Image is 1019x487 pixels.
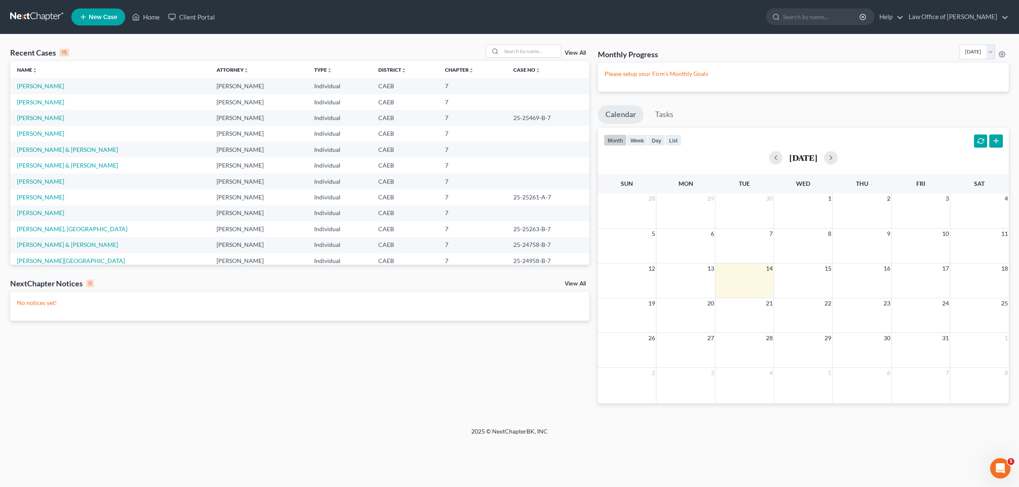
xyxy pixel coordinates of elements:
[244,68,249,73] i: unfold_more
[875,9,904,25] a: Help
[86,280,94,287] div: 0
[604,134,627,146] button: month
[149,3,164,19] div: Close
[372,253,439,269] td: CAEB
[1004,333,1009,343] span: 1
[164,9,219,25] a: Client Portal
[651,368,656,378] span: 2
[648,134,665,146] button: day
[1000,263,1009,274] span: 18
[647,333,656,343] span: 26
[267,427,752,442] div: 2025 © NextChapterBK, INC
[1000,298,1009,308] span: 25
[307,142,372,157] td: Individual
[438,157,507,173] td: 7
[438,189,507,205] td: 7
[210,126,307,142] td: [PERSON_NAME]
[307,174,372,189] td: Individual
[210,142,307,157] td: [PERSON_NAME]
[17,209,64,216] a: [PERSON_NAME]
[35,75,140,100] strong: Statement of Financial Affairs - Payments Made in the Last 90 days
[941,298,950,308] span: 24
[765,263,774,274] span: 14
[438,205,507,221] td: 7
[765,193,774,204] span: 30
[783,9,861,25] input: Search by name...
[507,189,589,205] td: 25-25261-A-7
[507,253,589,269] td: 25-24958-B-7
[307,126,372,142] td: Individual
[26,108,163,129] a: More in the Help Center
[768,229,774,239] span: 7
[210,94,307,110] td: [PERSON_NAME]
[35,44,140,59] strong: Statement of Financial Affairs - Safe Deposit Box
[824,263,832,274] span: 15
[627,134,648,146] button: week
[7,250,163,337] div: Gerald says…
[707,298,715,308] span: 20
[974,180,985,187] span: Sat
[17,146,118,153] a: [PERSON_NAME] & [PERSON_NAME]
[621,180,633,187] span: Sun
[941,263,950,274] span: 17
[883,298,891,308] span: 23
[372,126,439,142] td: CAEB
[32,68,37,73] i: unfold_more
[372,205,439,221] td: CAEB
[765,298,774,308] span: 21
[307,157,372,173] td: Individual
[916,180,925,187] span: Fri
[41,4,96,11] h1: [PERSON_NAME]
[707,333,715,343] span: 27
[307,237,372,253] td: Individual
[14,236,80,241] div: [PERSON_NAME] • 5h ago
[217,67,249,73] a: Attorneyunfold_more
[1008,458,1014,465] span: 5
[886,368,891,378] span: 6
[7,260,163,274] textarea: Message…
[401,68,406,73] i: unfold_more
[37,148,145,156] div: joined the conversation
[210,237,307,253] td: [PERSON_NAME]
[796,180,810,187] span: Wed
[1004,193,1009,204] span: 4
[647,193,656,204] span: 28
[26,67,163,108] div: Statement of Financial Affairs - Payments Made in the Last 90 days
[945,193,950,204] span: 3
[707,193,715,204] span: 29
[1004,368,1009,378] span: 8
[14,171,132,230] div: Hi [PERSON_NAME]! It looks like the Safety Deposit Box falls under the "Instruments" category on ...
[824,333,832,343] span: 29
[438,142,507,157] td: 7
[824,298,832,308] span: 22
[59,115,139,122] span: More in the Help Center
[17,82,64,90] a: [PERSON_NAME]
[886,193,891,204] span: 2
[372,78,439,94] td: CAEB
[25,148,34,157] img: Profile image for James
[210,157,307,173] td: [PERSON_NAME]
[37,255,156,322] div: Totally disagree. According to [PERSON_NAME]'s Law Dictionary an "instrument" is a written docume...
[7,111,20,124] img: Profile image for Operator
[31,250,163,327] div: Totally disagree. According to [PERSON_NAME]'s Law Dictionary an "instrument" is a written docume...
[307,94,372,110] td: Individual
[904,9,1008,25] a: Law Office of [PERSON_NAME]
[17,299,583,307] p: No notices yet!
[17,98,64,106] a: [PERSON_NAME]
[372,94,439,110] td: CAEB
[886,229,891,239] span: 9
[707,263,715,274] span: 13
[856,180,868,187] span: Thu
[507,221,589,237] td: 25-25263-B-7
[372,221,439,237] td: CAEB
[128,9,164,25] a: Home
[372,157,439,173] td: CAEB
[438,174,507,189] td: 7
[883,263,891,274] span: 16
[210,110,307,126] td: [PERSON_NAME]
[210,189,307,205] td: [PERSON_NAME]
[17,130,64,137] a: [PERSON_NAME]
[307,253,372,269] td: Individual
[17,162,118,169] a: [PERSON_NAME] & [PERSON_NAME]
[17,225,127,232] a: [PERSON_NAME], [GEOGRAPHIC_DATA]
